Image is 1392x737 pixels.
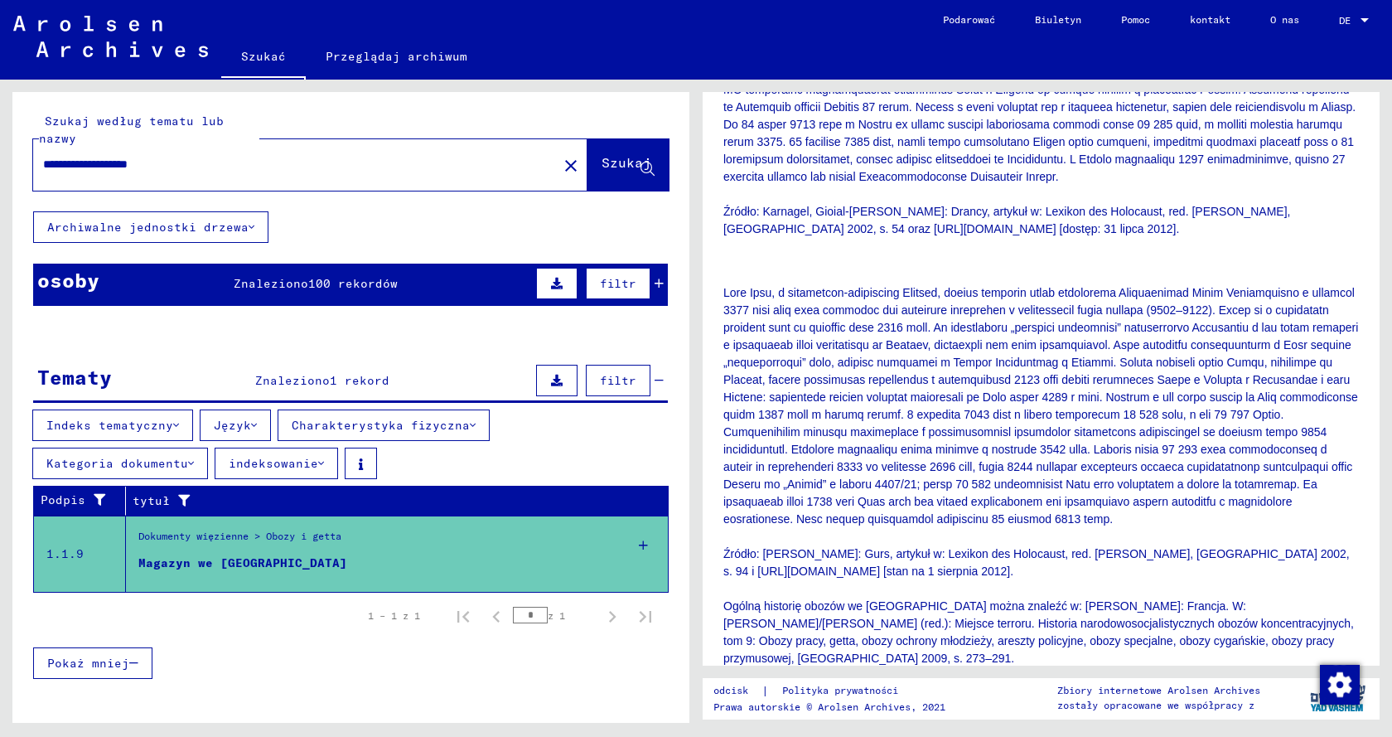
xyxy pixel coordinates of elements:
[41,487,129,514] div: Podpis
[1339,14,1351,27] font: DE
[215,448,338,479] button: indeksowanie
[713,701,945,713] font: Prawa autorskie © Arolsen Archives, 2021
[713,684,748,696] font: odcisk
[548,609,565,622] font: z 1
[713,682,761,700] a: odcisk
[1057,684,1260,696] font: Zbiory internetowe Arolsen Archives
[39,114,224,146] font: Szukaj według tematu lub nazwy
[586,268,650,299] button: filtr
[1270,13,1299,26] font: O nas
[133,493,170,508] font: tytuł
[46,418,173,433] font: Indeks tematyczny
[33,211,268,243] button: Archiwalne jednostki drzewa
[1035,13,1081,26] font: Biuletyn
[308,276,398,291] font: 100 rekordów
[13,16,208,57] img: Arolsen_neg.svg
[241,49,286,64] font: Szukać
[769,682,918,700] a: Polityka prywatności
[200,410,271,441] button: Język
[47,220,249,235] font: Archiwalne jednostki drzewa
[229,456,318,471] font: indeksowanie
[41,492,85,507] font: Podpis
[782,684,898,696] font: Polityka prywatności
[33,647,152,679] button: Pokaż mniej
[761,683,769,698] font: |
[600,276,636,291] font: filtr
[480,599,513,633] button: Poprzednia strona
[723,547,1350,578] font: Źródło: [PERSON_NAME]: Gurs, artykuł w: Lexikon des Holocaust, red. [PERSON_NAME], [GEOGRAPHIC_DA...
[37,268,99,293] font: osoby
[32,410,193,441] button: Indeks tematyczny
[596,599,629,633] button: Następna strona
[586,365,650,396] button: filtr
[133,487,652,514] div: tytuł
[292,418,470,433] font: Charakterystyka fizyczna
[138,555,347,570] font: Magazyn we [GEOGRAPHIC_DATA]
[629,599,662,633] button: Ostatnia strona
[600,373,636,388] font: filtr
[1121,13,1150,26] font: Pomoc
[1057,699,1254,711] font: zostały opracowane we współpracy z
[1307,677,1369,719] img: yv_logo.png
[46,456,188,471] font: Kategoria dokumentu
[554,148,587,182] button: Jasne
[278,410,490,441] button: Charakterystyka fizyczna
[943,13,995,26] font: Podarować
[32,448,208,479] button: Kategoria dokumentu
[602,154,651,171] font: Szukaj
[234,276,308,291] font: Znaleziono
[1190,13,1230,26] font: kontakt
[1320,665,1360,705] img: Zmiana zgody
[368,609,420,622] font: 1 – 1 z 1
[723,205,1290,235] font: Źródło: Karnagel, Gioial-[PERSON_NAME]: Drancy, artykuł w: Lexikon des Holocaust, red. [PERSON_NA...
[723,599,1354,665] font: Ogólną historię obozów we [GEOGRAPHIC_DATA] można znaleźć w: [PERSON_NAME]: Francja. W: [PERSON_N...
[447,599,480,633] button: Pierwsza strona
[221,36,306,80] a: Szukać
[587,139,669,191] button: Szukaj
[326,49,467,64] font: Przeglądaj archiwum
[306,36,487,76] a: Przeglądaj archiwum
[561,156,581,176] mat-icon: close
[138,530,341,542] font: Dokumenty więzienne > Obozy i getta
[723,286,1358,526] font: Lore Ipsu, d sitametcon-adipiscing Elitsed, doeius temporin utlab etdolorema Aliquaenimad Minim V...
[214,418,251,433] font: Język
